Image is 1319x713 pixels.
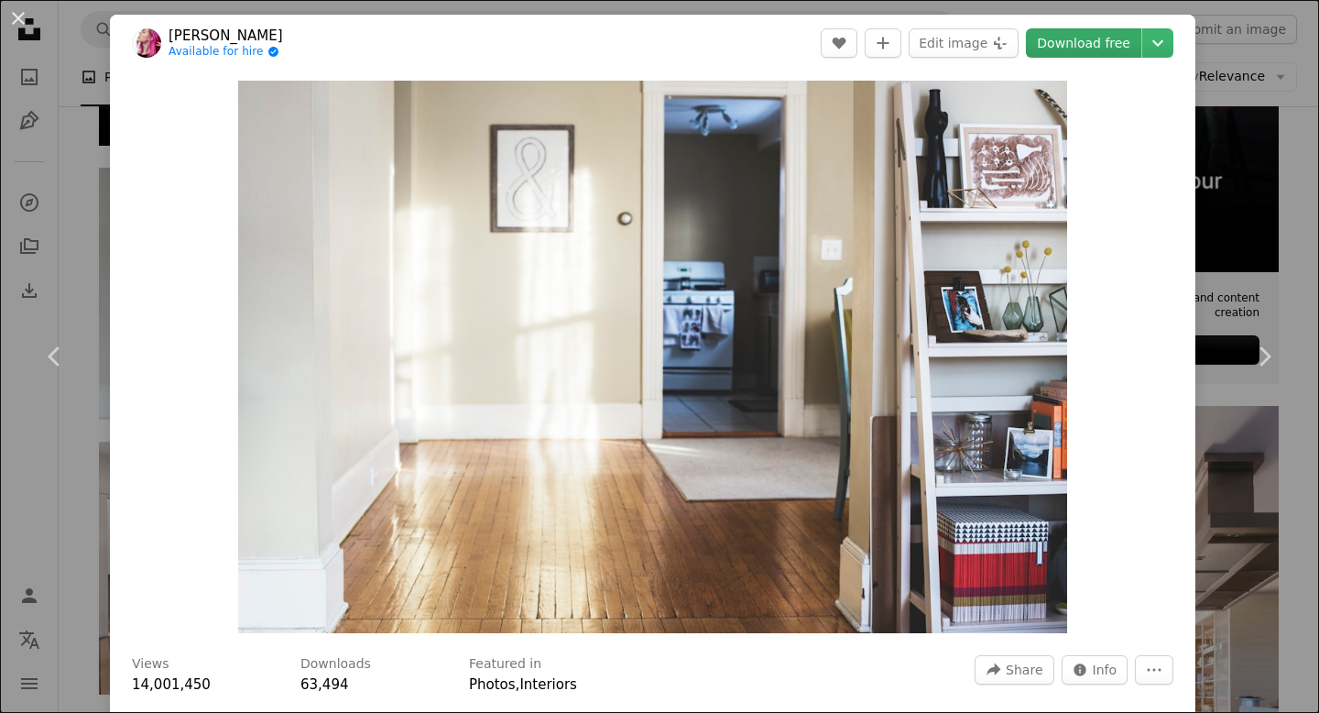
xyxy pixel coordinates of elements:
button: Zoom in on this image [238,81,1067,633]
a: [PERSON_NAME] [169,27,283,45]
a: Download free [1026,28,1141,58]
a: Interiors [519,676,577,693]
button: More Actions [1135,655,1173,685]
a: Available for hire [169,45,283,60]
span: Info [1093,656,1117,684]
button: Share this image [975,655,1053,685]
button: Stats about this image [1062,655,1128,685]
h3: Downloads [300,655,371,674]
button: Choose download size [1142,28,1173,58]
h3: Views [132,655,169,674]
button: Add to Collection [865,28,901,58]
img: photo of white painted room [238,81,1067,633]
span: Share [1006,656,1042,684]
a: Next [1209,269,1319,444]
h3: Featured in [469,655,541,674]
span: 14,001,450 [132,676,211,693]
button: Edit image [909,28,1019,58]
button: Like [821,28,857,58]
span: , [516,676,520,693]
img: Go to Kari Shea's profile [132,28,161,58]
a: Photos [469,676,516,693]
span: 63,494 [300,676,349,693]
